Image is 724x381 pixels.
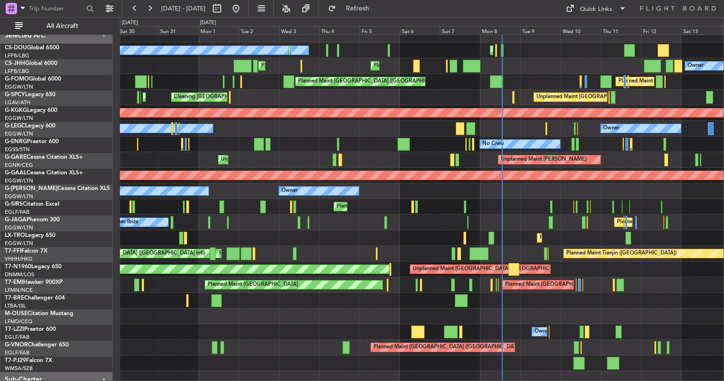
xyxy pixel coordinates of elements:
[5,295,24,301] span: T7-BRE
[5,99,30,106] a: LGAV/ATH
[174,90,308,104] div: Cleaning [GEOGRAPHIC_DATA] ([PERSON_NAME] Intl)
[5,224,33,231] a: EGGW/LTN
[5,146,30,153] a: EGSS/STN
[5,177,33,184] a: EGGW/LTN
[5,115,33,122] a: EGGW/LTN
[561,1,631,16] button: Quick Links
[118,26,158,35] div: Sat 30
[10,18,103,34] button: All Aircraft
[29,1,83,16] input: Trip Number
[5,358,26,363] span: T7-PJ29
[520,26,561,35] div: Tue 9
[641,26,681,35] div: Fri 12
[5,271,34,278] a: DNMM/LOS
[5,240,33,247] a: EGGW/LTN
[536,90,690,104] div: Unplanned Maint [GEOGRAPHIC_DATA] ([PERSON_NAME] Intl)
[5,287,33,294] a: LFMN/NCE
[5,248,47,254] a: T7-FFIFalcon 7X
[373,59,523,73] div: Planned Maint [GEOGRAPHIC_DATA] ([GEOGRAPHIC_DATA])
[5,201,59,207] a: G-SIRSCitation Excel
[5,233,55,238] a: LX-TROLegacy 650
[5,264,31,270] span: T7-N1960
[5,217,27,223] span: G-JAGA
[5,170,27,176] span: G-GAAL
[221,153,307,167] div: Unplanned Maint [PERSON_NAME]
[298,74,447,89] div: Planned Maint [GEOGRAPHIC_DATA] ([GEOGRAPHIC_DATA])
[5,108,57,113] a: G-KGKGLegacy 600
[505,278,596,292] div: Planned Maint [GEOGRAPHIC_DATA]
[373,340,523,354] div: Planned Maint [GEOGRAPHIC_DATA] ([GEOGRAPHIC_DATA])
[158,26,199,35] div: Sun 31
[5,209,29,216] a: EGLF/FAB
[279,26,319,35] div: Wed 3
[5,334,29,341] a: EGLF/FAB
[566,246,677,261] div: Planned Maint Tianjin ([GEOGRAPHIC_DATA])
[5,154,27,160] span: G-GARE
[688,59,704,73] div: Owner
[319,26,360,35] div: Thu 4
[5,342,69,348] a: G-VNORChallenger 650
[5,154,83,160] a: G-GARECessna Citation XLS+
[5,123,55,129] a: G-LEGCLegacy 600
[5,45,27,51] span: CS-DOU
[5,248,21,254] span: T7-FFI
[413,262,569,276] div: Unplanned Maint [GEOGRAPHIC_DATA] ([GEOGRAPHIC_DATA])
[580,5,612,14] div: Quick Links
[338,5,378,12] span: Refresh
[199,26,239,35] div: Mon 1
[5,186,57,191] span: G-[PERSON_NAME]
[5,217,60,223] a: G-JAGAPhenom 300
[5,130,33,137] a: EGGW/LTN
[239,26,279,35] div: Tue 2
[5,76,29,82] span: G-FOMO
[5,170,83,176] a: G-GAALCessna Citation XLS+
[5,311,73,317] a: M-OUSECitation Mustang
[281,184,298,198] div: Owner
[5,92,25,98] span: G-SPCY
[5,358,52,363] a: T7-PJ29Falcon 7X
[360,26,400,35] div: Fri 5
[5,61,57,66] a: CS-JHHGlobal 6000
[480,26,520,35] div: Mon 8
[5,92,55,98] a: G-SPCYLegacy 650
[109,215,138,229] div: Owner Ibiza
[5,255,33,263] a: VHHH/HKG
[5,139,27,145] span: G-ENRG
[5,264,62,270] a: T7-N1960Legacy 650
[5,193,33,200] a: EGGW/LTN
[5,45,59,51] a: CS-DOUGlobal 6500
[5,162,33,169] a: EGNR/CEG
[5,61,25,66] span: CS-JHH
[534,325,551,339] div: Owner
[5,280,63,285] a: T7-EMIHawker 900XP
[603,121,619,136] div: Owner
[501,153,587,167] div: Unplanned Maint [PERSON_NAME]
[400,26,440,35] div: Sat 6
[5,201,23,207] span: G-SIRS
[5,280,23,285] span: T7-EMI
[440,26,480,35] div: Sun 7
[5,233,25,238] span: LX-TRO
[540,231,602,245] div: Planned Maint Dusseldorf
[5,83,33,91] a: EGGW/LTN
[261,59,410,73] div: Planned Maint [GEOGRAPHIC_DATA] ([GEOGRAPHIC_DATA])
[40,246,205,261] div: [PERSON_NAME][GEOGRAPHIC_DATA] ([GEOGRAPHIC_DATA] Intl)
[482,137,504,151] div: No Crew
[208,278,298,292] div: Planned Maint [GEOGRAPHIC_DATA]
[5,327,56,332] a: T7-LZZIPraetor 600
[5,186,110,191] a: G-[PERSON_NAME]Cessna Citation XLS
[5,123,25,129] span: G-LEGC
[122,19,138,27] div: [DATE]
[5,302,26,309] a: LTBA/ISL
[5,139,59,145] a: G-ENRGPraetor 600
[5,68,29,75] a: LFPB/LBG
[5,342,28,348] span: G-VNOR
[5,108,27,113] span: G-KGKG
[493,43,642,57] div: Planned Maint [GEOGRAPHIC_DATA] ([GEOGRAPHIC_DATA])
[681,26,722,35] div: Sat 13
[161,4,206,13] span: [DATE] - [DATE]
[5,311,27,317] span: M-OUSE
[5,52,29,59] a: LFPB/LBG
[5,295,65,301] a: T7-BREChallenger 604
[336,200,486,214] div: Planned Maint [GEOGRAPHIC_DATA] ([GEOGRAPHIC_DATA])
